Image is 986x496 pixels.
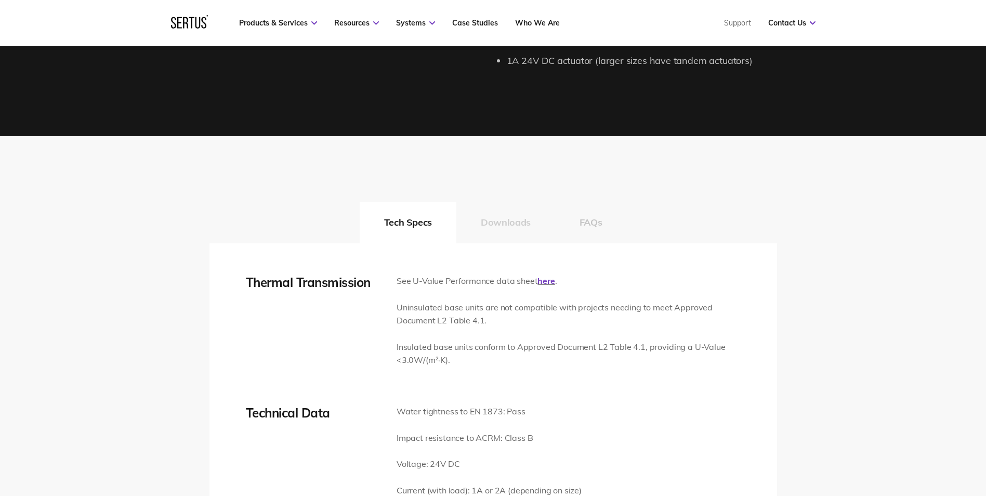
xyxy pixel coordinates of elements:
[555,202,627,243] button: FAQs
[456,202,555,243] button: Downloads
[246,275,381,290] div: Thermal Transmission
[397,405,582,419] p: Water tightness to EN 1873: Pass
[397,458,582,471] p: Voltage: 24V DC
[239,18,317,28] a: Products & Services
[799,375,986,496] iframe: Chat Widget
[396,18,435,28] a: Systems
[724,18,751,28] a: Support
[397,275,741,288] p: See U-Value Performance data sheet .
[334,18,379,28] a: Resources
[397,432,582,445] p: Impact resistance to ACRM: Class B
[507,54,777,69] li: 1A 24V DC actuator (larger sizes have tandem actuators)
[246,405,381,421] div: Technical Data
[515,18,560,28] a: Who We Are
[452,18,498,28] a: Case Studies
[397,341,741,367] p: Insulated base units conform to Approved Document L2 Table 4.1, providing a U-Value <3.0W/(m²·K).
[768,18,816,28] a: Contact Us
[397,301,741,328] p: Uninsulated base units are not compatible with projects needing to meet Approved Document L2 Tabl...
[537,276,555,286] a: here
